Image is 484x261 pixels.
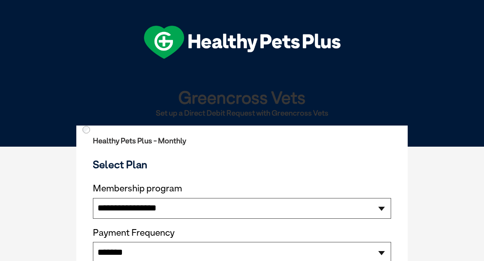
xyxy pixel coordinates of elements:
img: hpp-logo-landscape-green-white.png [144,26,341,59]
h1: Greencross Vets [80,88,404,106]
h2: Healthy Pets Plus - Monthly [93,137,391,145]
h2: Set up a Direct Debit Request with Greencross Vets [80,109,404,117]
h3: Select Plan [93,158,391,171]
label: Payment Frequency [93,227,175,238]
label: Membership program [93,183,391,194]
